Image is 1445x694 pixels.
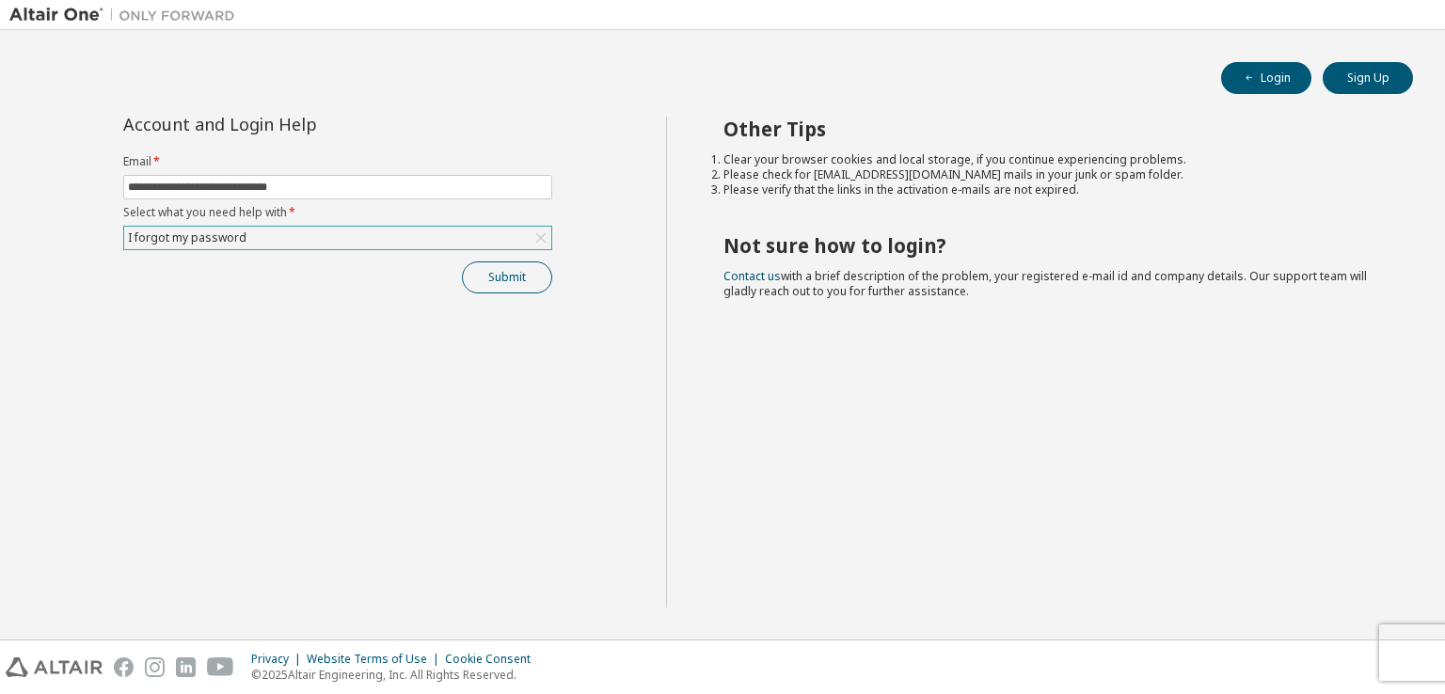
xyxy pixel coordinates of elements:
[723,182,1380,197] li: Please verify that the links in the activation e-mails are not expired.
[145,657,165,677] img: instagram.svg
[124,227,551,249] div: I forgot my password
[723,152,1380,167] li: Clear your browser cookies and local storage, if you continue experiencing problems.
[1323,62,1413,94] button: Sign Up
[445,652,542,667] div: Cookie Consent
[723,268,781,284] a: Contact us
[1221,62,1311,94] button: Login
[123,154,552,169] label: Email
[123,205,552,220] label: Select what you need help with
[307,652,445,667] div: Website Terms of Use
[462,261,552,293] button: Submit
[176,657,196,677] img: linkedin.svg
[251,667,542,683] p: © 2025 Altair Engineering, Inc. All Rights Reserved.
[723,117,1380,141] h2: Other Tips
[125,228,249,248] div: I forgot my password
[123,117,467,132] div: Account and Login Help
[9,6,245,24] img: Altair One
[114,657,134,677] img: facebook.svg
[6,657,103,677] img: altair_logo.svg
[723,167,1380,182] li: Please check for [EMAIL_ADDRESS][DOMAIN_NAME] mails in your junk or spam folder.
[723,268,1367,299] span: with a brief description of the problem, your registered e-mail id and company details. Our suppo...
[207,657,234,677] img: youtube.svg
[723,233,1380,258] h2: Not sure how to login?
[251,652,307,667] div: Privacy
